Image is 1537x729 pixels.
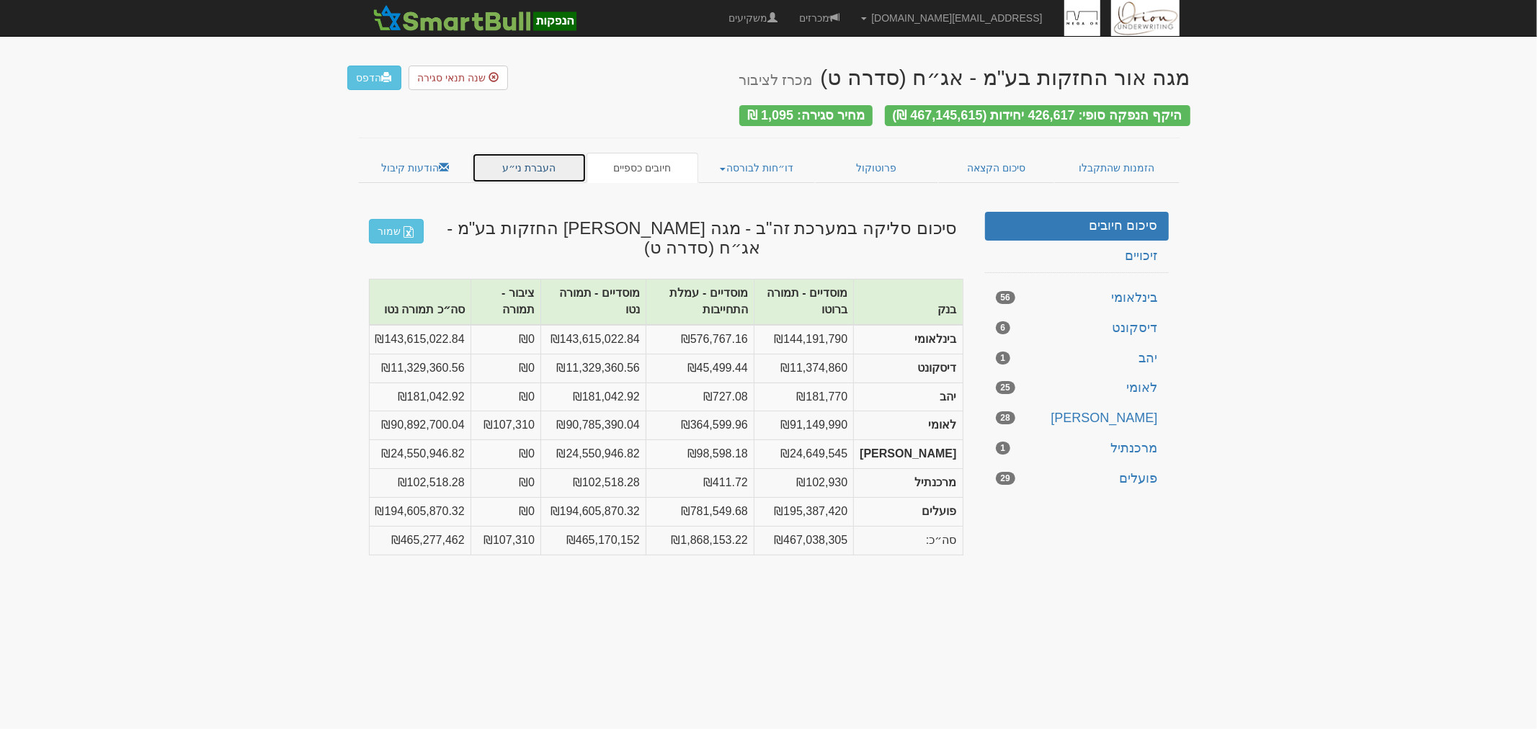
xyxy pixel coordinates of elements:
td: ₪98,598.18 [646,440,754,469]
th: מוסדיים - תמורה ברוטו [754,279,853,325]
img: excel-file-white.png [403,226,414,238]
strong: דיסקונט [918,362,957,374]
td: ₪194,605,870.32 [540,497,646,526]
td: ₪107,310 [471,411,540,440]
a: בינלאומי [985,284,1169,313]
td: ₪0 [471,469,540,498]
td: ₪0 [471,354,540,383]
td: ₪181,042.92 [540,383,646,411]
a: שמור [369,219,424,243]
a: פועלים [985,465,1169,493]
td: ₪144,191,790 [754,325,853,354]
td: ₪24,649,545 [754,440,853,469]
a: פרוטוקול [815,153,939,183]
strong: לאומי [929,419,957,431]
td: ₪24,550,946.82 [540,440,646,469]
td: ₪727.08 [646,383,754,411]
td: ₪107,310 [471,526,540,555]
td: ₪194,605,870.32 [369,497,471,526]
a: הודעות קיבול [358,153,473,183]
div: מגה אור החזקות בע"מ - אג״ח (סדרה ט) [739,66,1190,89]
td: ₪24,550,946.82 [369,440,471,469]
a: זיכויים [985,242,1169,271]
td: ₪1,868,153.22 [646,526,754,555]
td: ₪781,549.68 [646,497,754,526]
a: יהב [985,344,1169,373]
span: 1 [996,442,1011,455]
th: בנק [854,279,963,325]
td: ₪11,329,360.56 [540,354,646,383]
td: ₪102,930 [754,469,853,498]
a: סיכום חיובים [985,212,1169,241]
td: ₪91,149,990 [754,411,853,440]
td: ₪364,599.96 [646,411,754,440]
strong: בינלאומי [915,333,957,345]
th: סה״כ תמורה נטו [369,279,471,325]
th: מוסדיים - תמורה נטו [540,279,646,325]
td: ₪0 [471,325,540,354]
td: ₪467,038,305 [754,526,853,555]
td: ₪0 [471,497,540,526]
span: 56 [996,291,1015,304]
a: סיכום הקצאה [938,153,1054,183]
div: מחיר סגירה: 1,095 ₪ [739,105,873,126]
td: ₪90,785,390.04 [540,411,646,440]
img: SmartBull Logo [369,4,581,32]
strong: יהב [940,390,957,403]
span: שנה תנאי סגירה [418,72,486,84]
span: 28 [996,411,1015,424]
span: 25 [996,381,1015,394]
a: לאומי [985,374,1169,403]
td: ₪11,329,360.56 [369,354,471,383]
th: ציבור - תמורה [471,279,540,325]
strong: פועלים [922,505,957,517]
td: ₪90,892,700.04 [369,411,471,440]
span: 29 [996,472,1015,485]
a: חיובים כספיים [587,153,699,183]
span: 1 [996,352,1011,364]
td: ₪195,387,420 [754,497,853,526]
td: ₪411.72 [646,469,754,498]
td: ₪465,170,152 [540,526,646,555]
td: ₪181,770 [754,383,853,411]
td: ₪0 [471,383,540,411]
td: ₪576,767.16 [646,325,754,354]
button: שנה תנאי סגירה [409,66,509,90]
a: הזמנות שהתקבלו [1054,153,1180,183]
a: דיסקונט [985,314,1169,343]
div: היקף הנפקה סופי: 426,617 יחידות (467,145,615 ₪) [885,105,1190,126]
td: ₪143,615,022.84 [369,325,471,354]
td: ₪0 [471,440,540,469]
td: ₪181,042.92 [369,383,471,411]
span: 6 [996,321,1011,334]
td: ₪11,374,860 [754,354,853,383]
td: ₪143,615,022.84 [540,325,646,354]
h3: סיכום סליקה במערכת זה"ב - מגה [PERSON_NAME] החזקות בע"מ - אג״ח (סדרה ט) [358,219,974,257]
small: מכרז לציבור [739,72,813,88]
a: העברת ני״ע [472,153,587,183]
td: סה״כ: [854,526,963,555]
a: הדפס [347,66,401,90]
strong: [PERSON_NAME] [860,447,956,460]
td: ₪102,518.28 [369,469,471,498]
a: [PERSON_NAME] [985,404,1169,433]
a: דו״חות לבורסה [698,153,815,183]
td: ₪45,499.44 [646,354,754,383]
td: ₪465,277,462 [369,526,471,555]
strong: מרכנתיל [915,476,957,488]
a: מרכנתיל [985,434,1169,463]
td: ₪102,518.28 [540,469,646,498]
th: מוסדיים - עמלת התחייבות [646,279,754,325]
